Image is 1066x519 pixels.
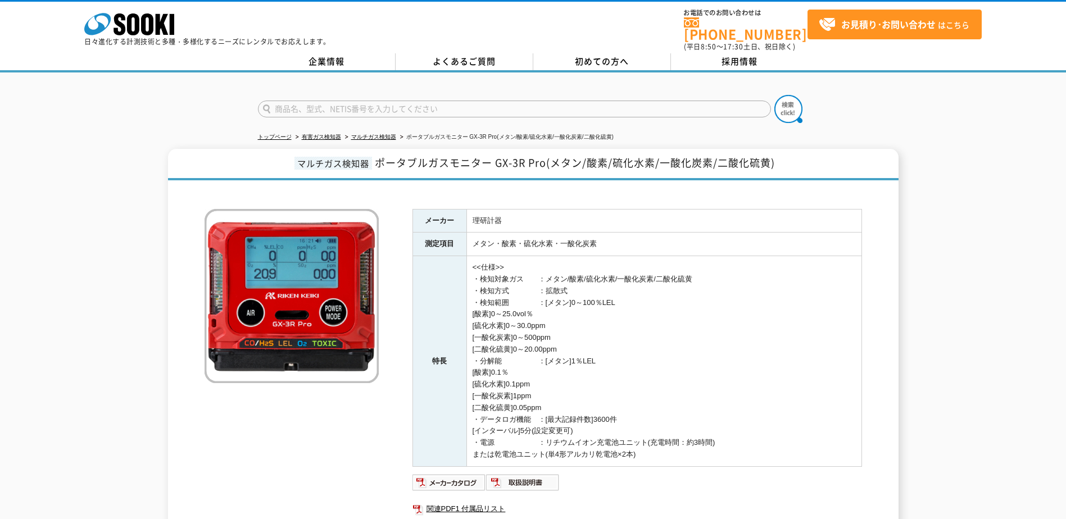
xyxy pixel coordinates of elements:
[412,474,486,491] img: メーカーカタログ
[466,233,861,256] td: メタン・酸素・硫化水素・一酸化炭素
[684,17,808,40] a: [PHONE_NUMBER]
[575,55,629,67] span: 初めての方へ
[671,53,809,70] a: 採用情報
[486,481,560,489] a: 取扱説明書
[258,101,771,117] input: 商品名、型式、NETIS番号を入力してください
[294,157,372,170] span: マルチガス検知器
[84,38,330,45] p: 日々進化する計測技術と多種・多様化するニーズにレンタルでお応えします。
[486,474,560,491] img: 取扱説明書
[351,134,396,140] a: マルチガス検知器
[466,256,861,467] td: <<仕様>> ・検知対象ガス ：メタン/酸素/硫化水素/一酸化炭素/二酸化硫黄 ・検知方式 ：拡散式 ・検知範囲 ：[メタン]0～100％LEL [酸素]0～25.0vol％ [硫化水素]0～3...
[841,17,936,31] strong: お見積り･お問い合わせ
[412,256,466,467] th: 特長
[723,42,743,52] span: 17:30
[533,53,671,70] a: 初めての方へ
[684,10,808,16] span: お電話でのお問い合わせは
[466,209,861,233] td: 理研計器
[258,134,292,140] a: トップページ
[701,42,716,52] span: 8:50
[412,481,486,489] a: メーカーカタログ
[302,134,341,140] a: 有害ガス検知器
[412,233,466,256] th: 測定項目
[819,16,969,33] span: はこちら
[412,502,862,516] a: 関連PDF1 付属品リスト
[412,209,466,233] th: メーカー
[375,155,775,170] span: ポータブルガスモニター GX-3R Pro(メタン/酸素/硫化水素/一酸化炭素/二酸化硫黄)
[258,53,396,70] a: 企業情報
[684,42,795,52] span: (平日 ～ 土日、祝日除く)
[396,53,533,70] a: よくあるご質問
[205,209,379,383] img: ポータブルガスモニター GX-3R Pro(メタン/酸素/硫化水素/一酸化炭素/二酸化硫黄)
[808,10,982,39] a: お見積り･お問い合わせはこちら
[774,95,802,123] img: btn_search.png
[398,131,614,143] li: ポータブルガスモニター GX-3R Pro(メタン/酸素/硫化水素/一酸化炭素/二酸化硫黄)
